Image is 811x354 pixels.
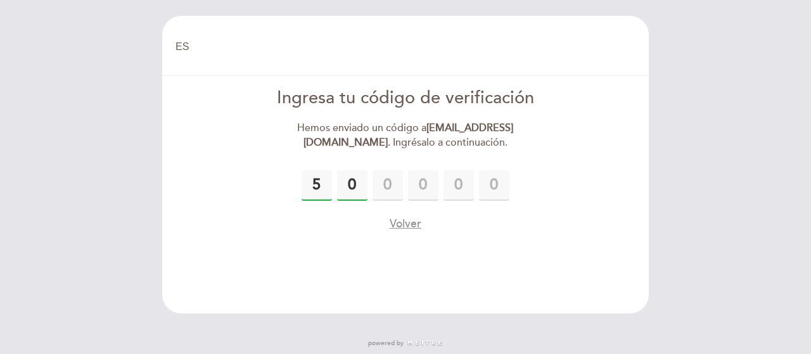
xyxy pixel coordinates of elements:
[260,86,551,111] div: Ingresa tu código de verificación
[407,340,443,346] img: MEITRE
[302,170,332,201] input: 0
[444,170,474,201] input: 0
[408,170,438,201] input: 0
[373,170,403,201] input: 0
[390,216,421,232] button: Volver
[479,170,509,201] input: 0
[303,122,514,149] strong: [EMAIL_ADDRESS][DOMAIN_NAME]
[260,121,551,150] div: Hemos enviado un código a . Ingrésalo a continuación.
[337,170,367,201] input: 0
[368,339,404,348] span: powered by
[368,339,443,348] a: powered by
